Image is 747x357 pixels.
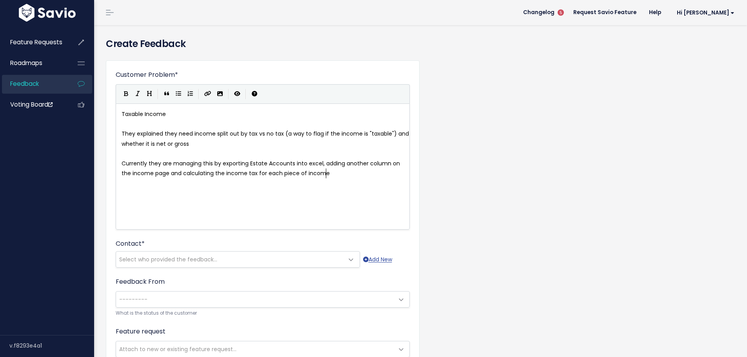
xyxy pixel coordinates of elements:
[363,255,392,265] a: Add New
[161,88,173,100] button: Quote
[120,88,132,100] button: Bold
[144,88,155,100] button: Heading
[567,7,643,18] a: Request Savio Feature
[116,70,178,80] label: Customer Problem
[2,54,65,72] a: Roadmaps
[9,335,94,356] div: v.f8293e4a1
[122,110,166,118] span: Taxable Income
[10,38,62,46] span: Feature Requests
[119,256,217,263] span: Select who provided the feedback...
[214,88,226,100] button: Import an image
[677,10,734,16] span: Hi [PERSON_NAME]
[558,9,564,16] span: 5
[17,4,78,22] img: logo-white.9d6f32f41409.svg
[116,309,410,317] small: What is the status of the customer
[202,88,214,100] button: Create Link
[116,277,165,286] label: Feedback From
[228,89,229,99] i: |
[106,37,735,51] h4: Create Feedback
[231,88,243,100] button: Toggle Preview
[116,239,145,248] label: Contact
[132,88,144,100] button: Italic
[122,130,411,147] span: They explained they need income split out by tax vs no tax (a way to flag if the income is "taxab...
[173,88,184,100] button: Generic List
[119,345,236,353] span: Attach to new or existing feature request...
[10,100,53,109] span: Voting Board
[249,88,260,100] button: Markdown Guide
[122,159,402,177] span: Currently they are managing this by exporting Estate Accounts into excel, adding another column o...
[667,7,741,19] a: Hi [PERSON_NAME]
[119,295,147,303] span: ---------
[184,88,196,100] button: Numbered List
[643,7,667,18] a: Help
[2,96,65,114] a: Voting Board
[2,33,65,51] a: Feature Requests
[198,89,199,99] i: |
[2,75,65,93] a: Feedback
[523,10,554,15] span: Changelog
[116,327,165,336] label: Feature request
[10,80,39,88] span: Feedback
[10,59,42,67] span: Roadmaps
